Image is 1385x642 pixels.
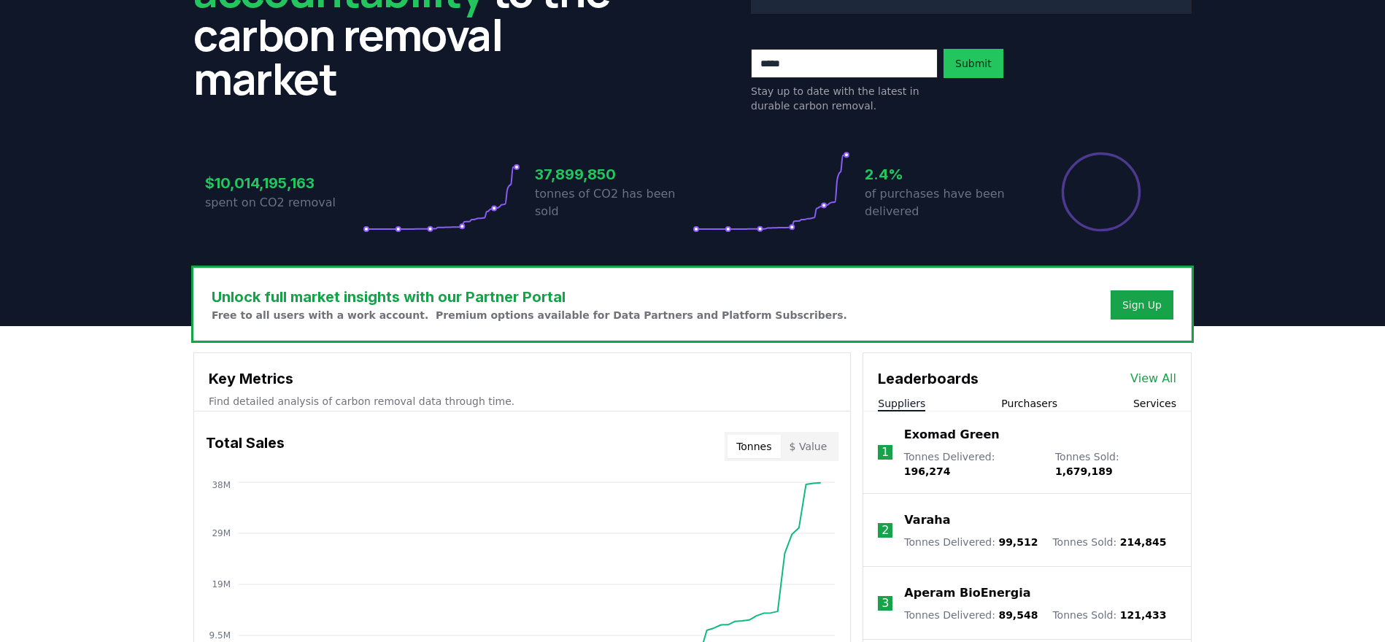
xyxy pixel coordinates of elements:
p: of purchases have been delivered [865,185,1022,220]
a: Exomad Green [904,426,1000,444]
p: 3 [881,595,889,612]
h3: Key Metrics [209,368,836,390]
p: tonnes of CO2 has been sold [535,185,692,220]
button: Submit [944,49,1003,78]
button: Services [1133,396,1176,411]
p: spent on CO2 removal [205,194,363,212]
div: Percentage of sales delivered [1060,151,1142,233]
p: Tonnes Sold : [1055,449,1176,479]
tspan: 29M [212,528,231,538]
h3: $10,014,195,163 [205,172,363,194]
p: 2 [881,522,889,539]
button: Tonnes [728,435,780,458]
tspan: 9.5M [209,630,231,641]
h3: Total Sales [206,432,285,461]
button: $ Value [781,435,836,458]
a: Sign Up [1122,298,1162,312]
h3: 37,899,850 [535,163,692,185]
p: Stay up to date with the latest in durable carbon removal. [751,84,938,113]
h3: 2.4% [865,163,1022,185]
span: 196,274 [904,465,951,477]
button: Sign Up [1111,290,1173,320]
p: 1 [881,444,889,461]
a: Varaha [904,511,950,529]
h3: Unlock full market insights with our Partner Portal [212,286,847,308]
p: Tonnes Sold : [1052,535,1166,549]
p: Tonnes Sold : [1052,608,1166,622]
p: Tonnes Delivered : [904,535,1038,549]
h3: Leaderboards [878,368,979,390]
p: Tonnes Delivered : [904,449,1041,479]
button: Suppliers [878,396,925,411]
span: 214,845 [1120,536,1167,548]
span: 121,433 [1120,609,1167,621]
p: Find detailed analysis of carbon removal data through time. [209,394,836,409]
p: Free to all users with a work account. Premium options available for Data Partners and Platform S... [212,308,847,322]
span: 1,679,189 [1055,465,1113,477]
a: Aperam BioEnergia [904,584,1030,602]
button: Purchasers [1001,396,1057,411]
span: 99,512 [998,536,1038,548]
span: 89,548 [998,609,1038,621]
a: View All [1130,370,1176,387]
tspan: 38M [212,480,231,490]
p: Tonnes Delivered : [904,608,1038,622]
tspan: 19M [212,579,231,589]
